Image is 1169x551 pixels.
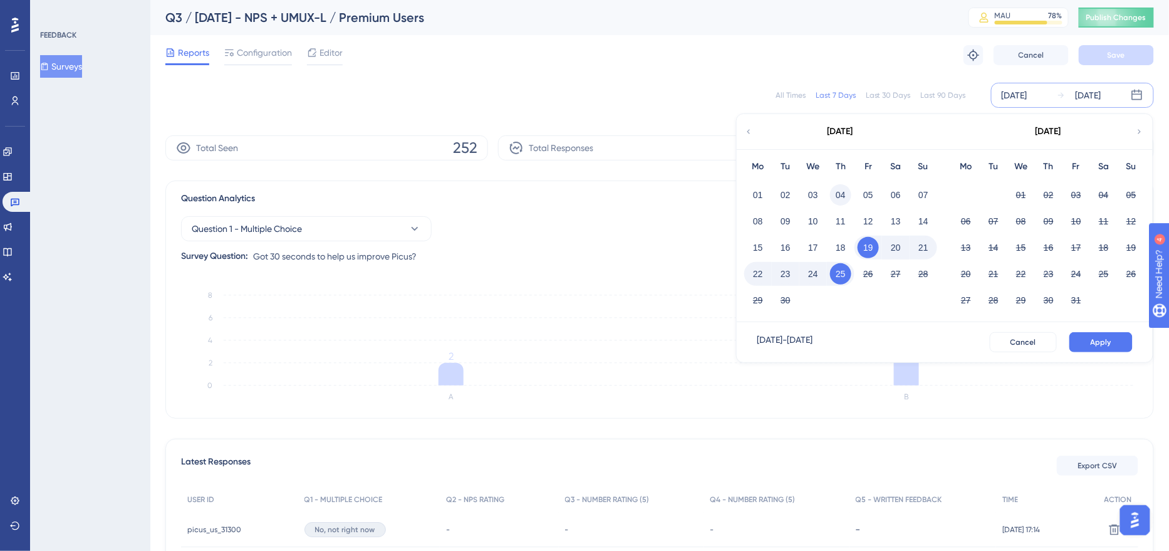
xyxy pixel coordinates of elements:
[775,263,796,285] button: 23
[1049,11,1062,21] div: 78 %
[830,211,851,232] button: 11
[446,525,450,535] span: -
[747,237,769,258] button: 15
[995,11,1011,21] div: MAU
[181,216,432,241] button: Question 1 - Multiple Choice
[828,124,853,139] div: [DATE]
[983,290,1004,311] button: 28
[1116,501,1154,539] iframe: UserGuiding AI Assistant Launcher
[913,211,934,232] button: 14
[1011,184,1032,206] button: 01
[803,184,824,206] button: 03
[1038,184,1059,206] button: 02
[181,191,255,206] span: Question Analytics
[830,263,851,285] button: 25
[187,525,241,535] span: picus_us_31300
[181,249,248,264] div: Survey Question:
[955,211,977,232] button: 06
[775,211,796,232] button: 09
[1121,237,1142,258] button: 19
[913,237,934,258] button: 21
[1079,45,1154,65] button: Save
[983,263,1004,285] button: 21
[1079,8,1154,28] button: Publish Changes
[209,313,212,322] tspan: 6
[955,290,977,311] button: 27
[1121,184,1142,206] button: 05
[830,237,851,258] button: 18
[449,350,454,362] tspan: 2
[803,237,824,258] button: 17
[830,184,851,206] button: 04
[1011,237,1032,258] button: 15
[1076,88,1101,103] div: [DATE]
[1093,237,1114,258] button: 18
[980,159,1007,174] div: Tu
[1038,237,1059,258] button: 16
[885,263,907,285] button: 27
[253,249,417,264] span: Got 30 seconds to help us improve Picus?
[1002,495,1018,505] span: TIME
[885,184,907,206] button: 06
[775,290,796,311] button: 30
[565,525,569,535] span: -
[855,159,882,174] div: Fr
[913,184,934,206] button: 07
[1011,290,1032,311] button: 29
[799,159,827,174] div: We
[1086,13,1146,23] span: Publish Changes
[1038,211,1059,232] button: 09
[29,3,78,18] span: Need Help?
[1104,495,1132,505] span: ACTION
[905,392,909,401] text: B
[187,495,214,505] span: USER ID
[1011,337,1036,347] span: Cancel
[710,495,795,505] span: Q4 - NUMBER RATING (5)
[775,184,796,206] button: 02
[320,45,343,60] span: Editor
[747,290,769,311] button: 29
[192,221,302,236] span: Question 1 - Multiple Choice
[757,332,813,352] div: [DATE] - [DATE]
[983,237,1004,258] button: 14
[1118,159,1145,174] div: Su
[747,184,769,206] button: 01
[775,237,796,258] button: 16
[866,90,911,100] div: Last 30 Days
[983,211,1004,232] button: 07
[1090,159,1118,174] div: Sa
[856,495,942,505] span: Q5 - WRITTEN FEEDBACK
[1121,263,1142,285] button: 26
[803,211,824,232] button: 10
[803,263,824,285] button: 24
[955,263,977,285] button: 20
[1011,211,1032,232] button: 08
[913,263,934,285] button: 28
[1036,124,1061,139] div: [DATE]
[40,55,82,78] button: Surveys
[181,454,251,477] span: Latest Responses
[776,90,806,100] div: All Times
[1066,211,1087,232] button: 10
[1002,88,1027,103] div: [DATE]
[87,6,91,16] div: 4
[952,159,980,174] div: Mo
[747,211,769,232] button: 08
[747,263,769,285] button: 22
[994,45,1069,65] button: Cancel
[1108,50,1125,60] span: Save
[209,359,212,367] tspan: 2
[1093,211,1114,232] button: 11
[1062,159,1090,174] div: Fr
[1007,159,1035,174] div: We
[827,159,855,174] div: Th
[1091,337,1111,347] span: Apply
[1038,290,1059,311] button: 30
[858,184,879,206] button: 05
[165,9,937,26] div: Q3 / [DATE] - NPS + UMUX-L / Premium Users
[1019,50,1044,60] span: Cancel
[921,90,966,100] div: Last 90 Days
[1093,263,1114,285] button: 25
[858,211,879,232] button: 12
